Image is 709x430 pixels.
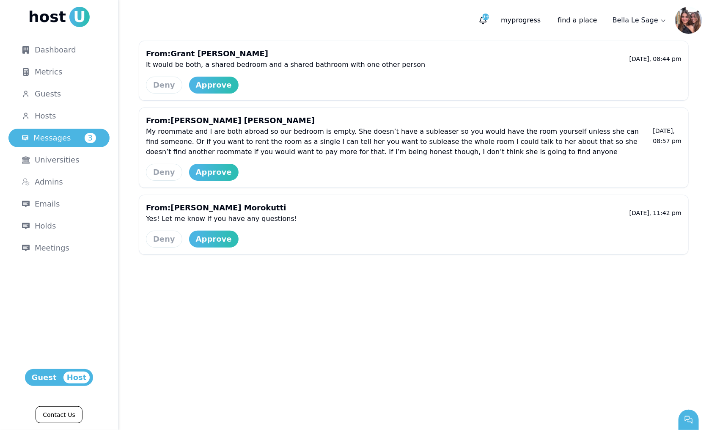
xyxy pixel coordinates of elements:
[22,176,96,188] div: Admins
[146,202,297,214] p: From: [PERSON_NAME] Morokutti
[196,233,232,245] div: Approve
[189,231,239,248] button: Approve
[146,214,297,224] p: Yes! Let me know if you have any questions!
[22,154,96,166] div: Universities
[153,233,175,245] div: Deny
[146,164,182,181] button: Deny
[146,127,653,157] p: My roommate and I are both abroad so our bedroom is empty. She doesn’t have a subleaser so you wo...
[196,166,232,178] div: Approve
[36,406,82,423] a: Contact Us
[8,195,110,213] a: Emails
[8,85,110,103] a: Guests
[22,110,96,122] div: Hosts
[28,7,90,27] a: hostU
[146,77,182,94] button: Deny
[196,79,232,91] div: Approve
[33,132,71,144] span: Messages
[675,7,702,34] img: Bella Le Sage avatar
[28,372,60,383] span: Guest
[189,77,239,94] button: Approve
[85,133,96,143] span: 3
[551,12,604,29] a: find a place
[22,44,96,56] div: Dashboard
[475,13,491,28] button: 9+
[8,217,110,235] a: Holds
[629,209,651,216] span: [DATE],
[22,66,96,78] div: Metrics
[189,164,239,181] button: Approve
[8,173,110,191] a: Admins
[8,129,110,147] a: Messages3
[8,151,110,169] a: Universities
[22,242,96,254] div: Meetings
[146,48,425,60] p: From: Grant [PERSON_NAME]
[69,7,90,27] span: U
[629,55,651,62] span: [DATE],
[28,8,66,25] span: host
[146,60,425,70] p: It would be both, a shared bedroom and a shared bathroom with one other person
[482,14,489,20] span: 9+
[653,55,682,62] span: 08:44 PM
[653,138,682,144] span: 08:57 PM
[613,15,658,25] p: Bella Le Sage
[653,209,682,216] span: 11:42 PM
[8,239,110,257] a: Meetings
[8,107,110,125] a: Hosts
[146,231,182,248] button: Deny
[153,79,175,91] div: Deny
[8,41,110,59] a: Dashboard
[22,88,96,100] div: Guests
[63,372,90,383] span: Host
[22,198,96,210] div: Emails
[153,166,175,178] div: Deny
[653,127,675,134] span: [DATE],
[22,220,96,232] div: Holds
[607,12,672,29] a: Bella Le Sage
[501,16,511,24] span: my
[146,115,653,127] p: From: [PERSON_NAME] [PERSON_NAME]
[8,63,110,81] a: Metrics
[494,12,547,29] p: progress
